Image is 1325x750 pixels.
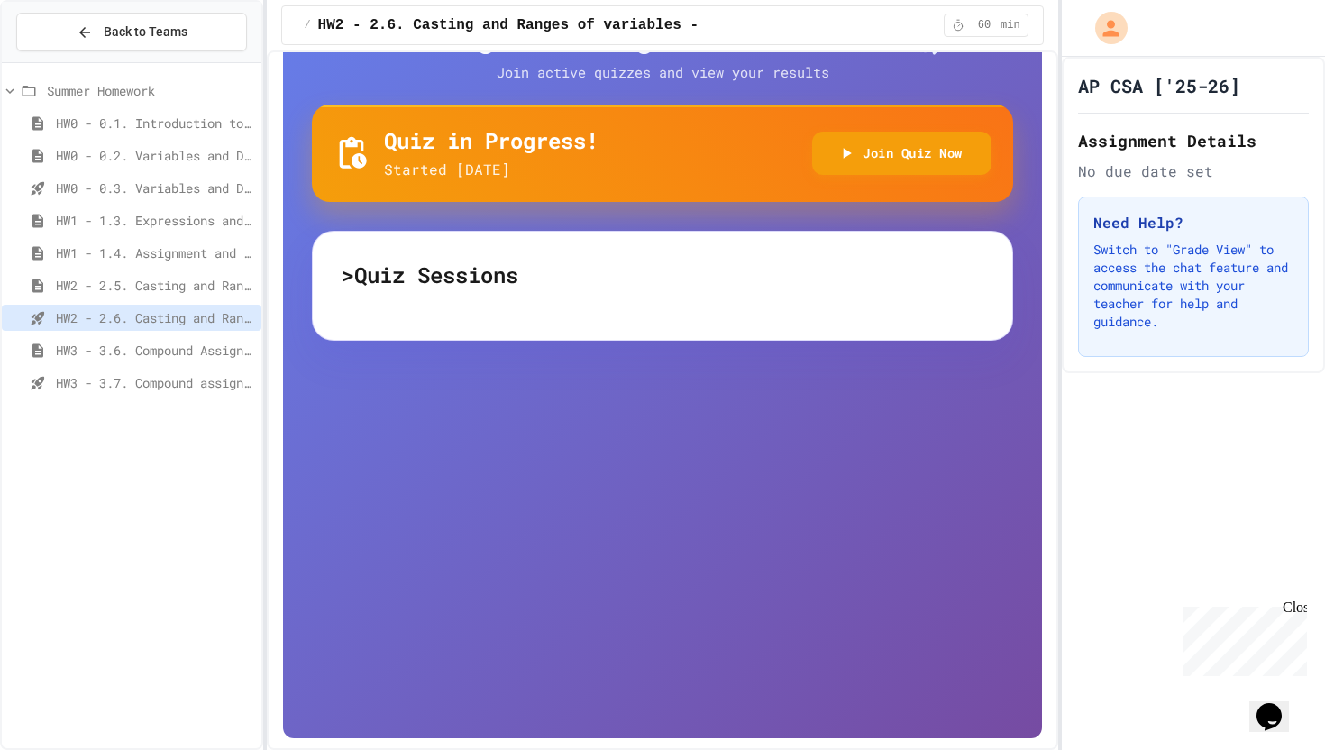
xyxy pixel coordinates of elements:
[56,276,254,295] span: HW2 - 2.5. Casting and Ranges of Values
[1078,73,1240,98] h1: AP CSA ['25-26]
[384,126,599,155] h5: Quiz in Progress!
[304,18,310,32] span: /
[56,243,254,262] span: HW1 - 1.4. Assignment and Input
[342,261,982,289] h5: > Quiz Sessions
[1249,678,1307,732] iframe: chat widget
[812,132,991,176] button: Join Quiz Now
[56,308,254,327] span: HW2 - 2.6. Casting and Ranges of variables - Quiz
[312,17,1012,55] h4: Casting and Ranges of Variables 🚀
[47,81,254,100] span: Summer Homework
[384,159,599,180] p: Started [DATE]
[104,23,187,41] span: Back to Teams
[7,7,124,114] div: Chat with us now!Close
[56,373,254,392] span: HW3 - 3.7. Compound assignment operators - Quiz
[1093,212,1293,233] h3: Need Help?
[56,341,254,360] span: HW3 - 3.6. Compound Assignment Operators
[56,211,254,230] span: HW1 - 1.3. Expressions and Output [New]
[1078,128,1309,153] h2: Assignment Details
[1078,160,1309,182] div: No due date set
[56,178,254,197] span: HW0 - 0.3. Variables and Data Types - Quiz
[1093,241,1293,331] p: Switch to "Grade View" to access the chat feature and communicate with your teacher for help and ...
[1076,7,1132,49] div: My Account
[16,13,247,51] button: Back to Teams
[1175,599,1307,676] iframe: chat widget
[1001,18,1020,32] span: min
[56,114,254,133] span: HW0 - 0.1. Introduction to Algorithms, Programming, and Compilers
[970,18,999,32] span: 60
[460,62,865,83] p: Join active quizzes and view your results
[56,146,254,165] span: HW0 - 0.2. Variables and Data Types
[318,14,742,36] span: HW2 - 2.6. Casting and Ranges of variables - Quiz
